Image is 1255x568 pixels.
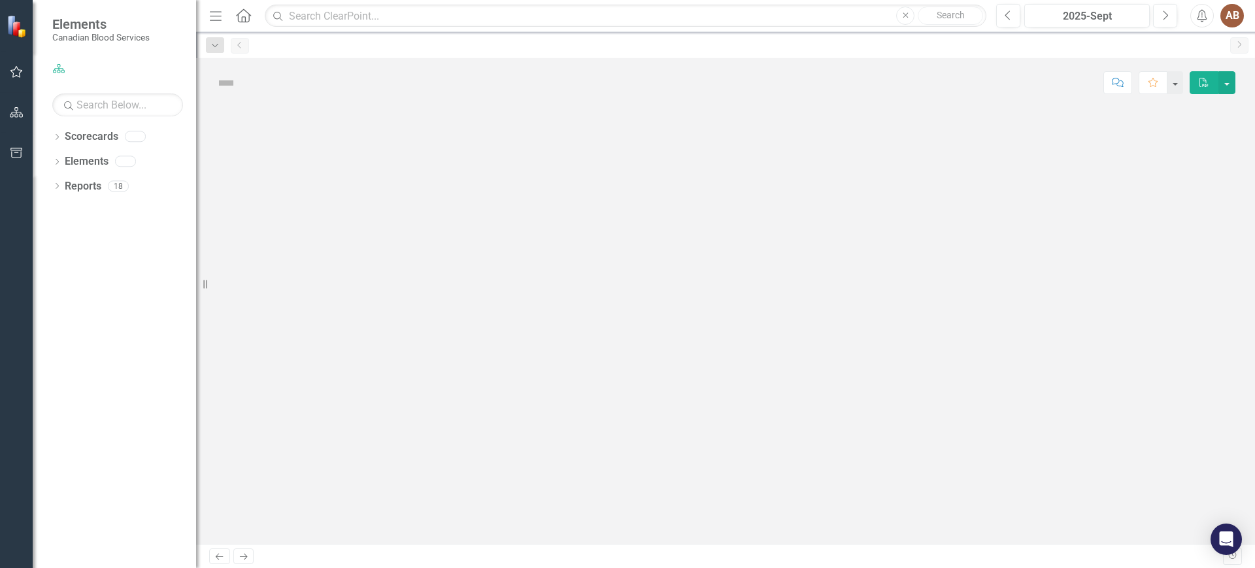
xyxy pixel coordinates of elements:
[1211,524,1242,555] div: Open Intercom Messenger
[1024,4,1150,27] button: 2025-Sept
[265,5,986,27] input: Search ClearPoint...
[216,73,237,93] img: Not Defined
[1029,8,1145,24] div: 2025-Sept
[65,129,118,144] a: Scorecards
[52,32,150,42] small: Canadian Blood Services
[108,180,129,192] div: 18
[937,10,965,20] span: Search
[1220,4,1244,27] button: AB
[65,179,101,194] a: Reports
[52,93,183,116] input: Search Below...
[52,16,150,32] span: Elements
[7,14,29,37] img: ClearPoint Strategy
[65,154,109,169] a: Elements
[918,7,983,25] button: Search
